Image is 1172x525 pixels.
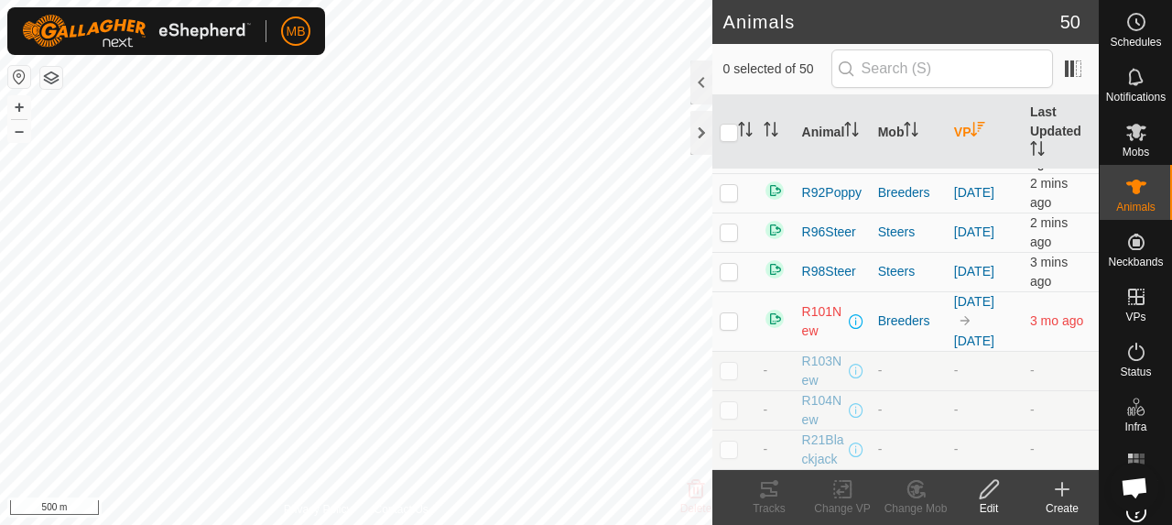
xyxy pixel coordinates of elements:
p-sorticon: Activate to sort [904,125,918,139]
span: Mobs [1123,147,1149,158]
app-display-virtual-paddock-transition: - [954,442,959,456]
span: R101New [802,302,845,341]
a: [DATE] [954,294,994,309]
span: - [764,442,768,456]
span: - [1030,402,1035,417]
th: Mob [871,95,947,170]
div: Steers [878,262,939,281]
span: Schedules [1110,37,1161,48]
span: R104New [802,391,845,430]
th: Last Updated [1023,95,1099,170]
img: Gallagher Logo [22,15,251,48]
p-sorticon: Activate to sort [844,125,859,139]
a: [DATE] [954,334,994,348]
span: - [1030,442,1035,456]
img: to [958,313,972,328]
img: returning on [764,308,786,330]
input: Search (S) [831,49,1053,88]
div: Tracks [732,500,806,517]
span: - [764,402,768,417]
span: 50 [1060,8,1080,36]
span: 22 June 2025, 9:33 am [1030,313,1083,328]
div: Breeders [878,312,939,331]
span: Notifications [1106,92,1166,103]
span: 24 Sept 2025, 4:02 pm [1030,255,1068,289]
p-sorticon: Activate to sort [738,125,753,139]
span: 24 Sept 2025, 4:02 pm [1030,137,1068,170]
span: - [1030,363,1035,377]
span: - [764,363,768,377]
div: Create [1025,500,1099,517]
a: [DATE] [954,224,994,239]
span: 24 Sept 2025, 4:03 pm [1030,215,1068,249]
span: 0 selected of 50 [723,60,831,79]
h2: Animals [723,11,1060,33]
div: - [878,361,939,380]
span: R21Blackjack [802,431,845,469]
span: Neckbands [1108,257,1163,268]
div: Steers [878,223,939,242]
img: returning on [764,219,786,241]
button: Reset Map [8,66,30,88]
div: Edit [952,500,1025,517]
span: R92Poppy [802,183,862,202]
p-sorticon: Activate to sort [971,125,985,139]
div: - [878,440,939,459]
span: MB [287,22,306,41]
a: [DATE] [954,264,994,279]
img: returning on [764,258,786,280]
div: Open chat [1110,463,1159,512]
a: [DATE] [954,185,994,200]
span: Animals [1116,202,1156,213]
span: 24 Sept 2025, 4:03 pm [1030,176,1068,210]
button: Map Layers [40,67,62,89]
div: Change VP [806,500,879,517]
th: VP [947,95,1023,170]
button: – [8,120,30,142]
app-display-virtual-paddock-transition: - [954,363,959,377]
span: R96Steer [802,223,856,242]
span: R103New [802,352,845,390]
a: Contact Us [374,501,428,518]
app-display-virtual-paddock-transition: - [954,402,959,417]
button: + [8,96,30,118]
img: returning on [764,180,786,202]
span: Infra [1124,421,1146,432]
span: R98Steer [802,262,856,281]
span: VPs [1125,312,1145,323]
p-sorticon: Activate to sort [1030,144,1045,159]
div: - [878,400,939,420]
th: Animal [795,95,871,170]
div: Breeders [878,183,939,202]
span: Status [1120,366,1151,377]
div: Change Mob [879,500,952,517]
a: Privacy Policy [284,501,353,518]
p-sorticon: Activate to sort [764,125,778,139]
span: Heatmap [1113,476,1158,487]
